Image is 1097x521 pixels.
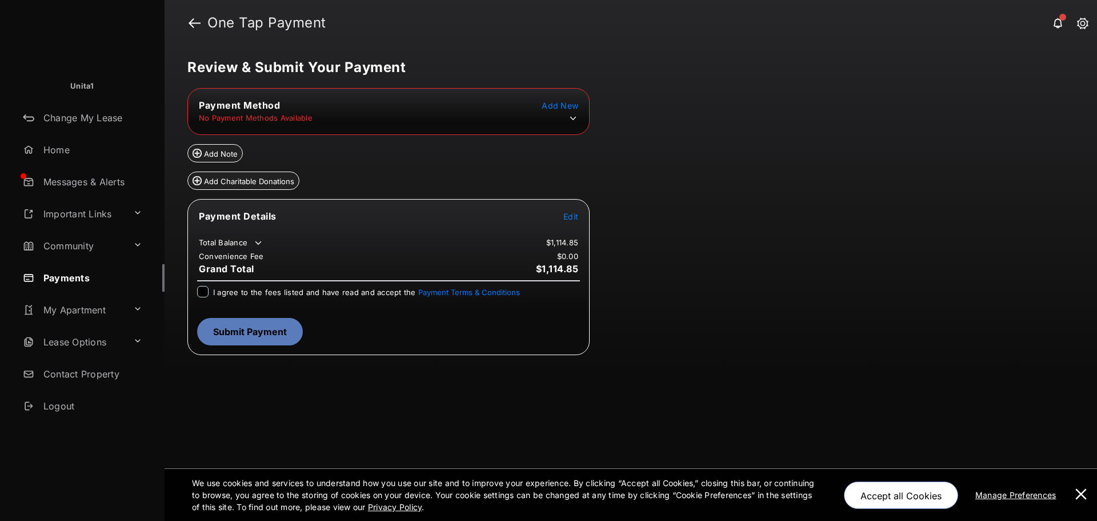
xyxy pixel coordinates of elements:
[542,101,578,110] span: Add New
[199,210,277,222] span: Payment Details
[198,251,265,261] td: Convenience Fee
[542,100,578,111] button: Add New
[536,263,579,275] span: $1,114.85
[18,328,129,356] a: Lease Options
[198,237,264,249] td: Total Balance
[368,502,422,512] u: Privacy Policy
[18,264,165,292] a: Payments
[18,168,165,196] a: Messages & Alerts
[198,113,313,123] td: No Payment Methods Available
[18,360,165,388] a: Contact Property
[192,477,820,513] p: We use cookies and services to understand how you use our site and to improve your experience. By...
[18,232,129,260] a: Community
[18,392,165,420] a: Logout
[213,288,520,297] span: I agree to the fees listed and have read and accept the
[199,263,254,275] span: Grand Total
[563,210,578,222] button: Edit
[187,61,1065,74] h5: Review & Submit Your Payment
[187,172,299,190] button: Add Charitable Donations
[975,490,1061,500] u: Manage Preferences
[199,100,280,111] span: Payment Method
[187,144,243,162] button: Add Note
[18,136,165,164] a: Home
[546,237,579,248] td: $1,114.85
[418,288,520,297] button: I agree to the fees listed and have read and accept the
[18,200,129,228] a: Important Links
[844,482,958,509] button: Accept all Cookies
[197,318,303,345] button: Submit Payment
[563,212,578,221] span: Edit
[70,81,94,92] p: Unita1
[18,296,129,324] a: My Apartment
[18,104,165,132] a: Change My Lease
[207,16,326,30] strong: One Tap Payment
[556,251,579,261] td: $0.00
